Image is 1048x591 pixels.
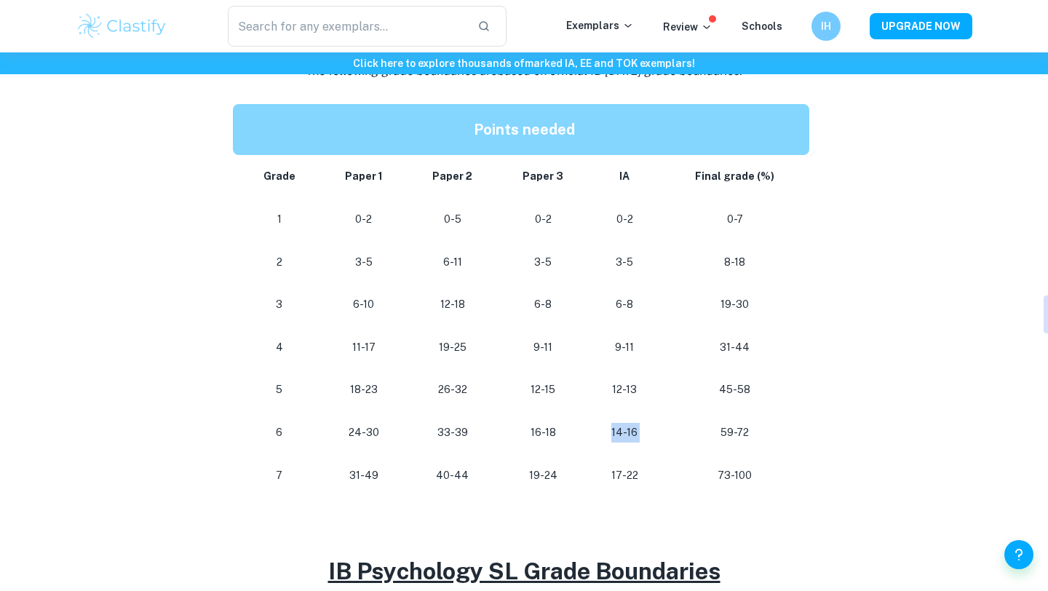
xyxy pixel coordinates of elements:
p: 16-18 [509,423,577,443]
h6: Click here to explore thousands of marked IA, EE and TOK exemplars ! [3,55,1045,71]
span: based on official IB [DATE] grade boundaries. [497,64,742,78]
p: 9-11 [600,338,648,357]
strong: Paper 2 [432,170,472,182]
strong: Final grade (%) [695,170,774,182]
p: 45-58 [672,380,798,400]
strong: Points needed [474,121,575,138]
p: 19-25 [419,338,486,357]
p: Review [663,19,712,35]
input: Search for any exemplars... [228,6,466,47]
a: Schools [742,20,782,32]
p: 3-5 [332,253,396,272]
p: 0-2 [332,210,396,229]
p: 0-7 [672,210,798,229]
strong: Grade [263,170,295,182]
p: 73-100 [672,466,798,485]
u: IB Psychology SL Grade Boundaries [328,558,720,584]
p: 12-18 [419,295,486,314]
p: 19-24 [509,466,577,485]
p: 19-30 [672,295,798,314]
p: 6-8 [509,295,577,314]
p: 5 [250,380,309,400]
p: 31-44 [672,338,798,357]
strong: Paper 3 [523,170,563,182]
p: 12-13 [600,380,648,400]
p: 31-49 [332,466,396,485]
strong: IA [619,170,630,182]
button: Help and Feedback [1004,540,1033,569]
img: Clastify logo [76,12,168,41]
p: 6-8 [600,295,648,314]
h6: IH [818,18,835,34]
i: The following grade boundaries are [306,64,742,78]
p: 4 [250,338,309,357]
p: 6 [250,423,309,443]
button: IH [811,12,841,41]
p: 18-23 [332,380,396,400]
p: 0-2 [509,210,577,229]
p: 33-39 [419,423,486,443]
p: 17-22 [600,466,648,485]
p: 7 [250,466,309,485]
p: 24-30 [332,423,396,443]
p: 9-11 [509,338,577,357]
button: UPGRADE NOW [870,13,972,39]
strong: Paper 1 [345,170,383,182]
p: 3 [250,295,309,314]
p: 6-10 [332,295,396,314]
p: 0-5 [419,210,486,229]
p: 40-44 [419,466,486,485]
p: 26-32 [419,380,486,400]
p: 2 [250,253,309,272]
p: 0-2 [600,210,648,229]
p: 6-11 [419,253,486,272]
p: Exemplars [566,17,634,33]
p: 3-5 [600,253,648,272]
p: 11-17 [332,338,396,357]
p: 3-5 [509,253,577,272]
p: 14-16 [600,423,648,443]
p: 8-18 [672,253,798,272]
p: 12-15 [509,380,577,400]
p: 1 [250,210,309,229]
p: 59-72 [672,423,798,443]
